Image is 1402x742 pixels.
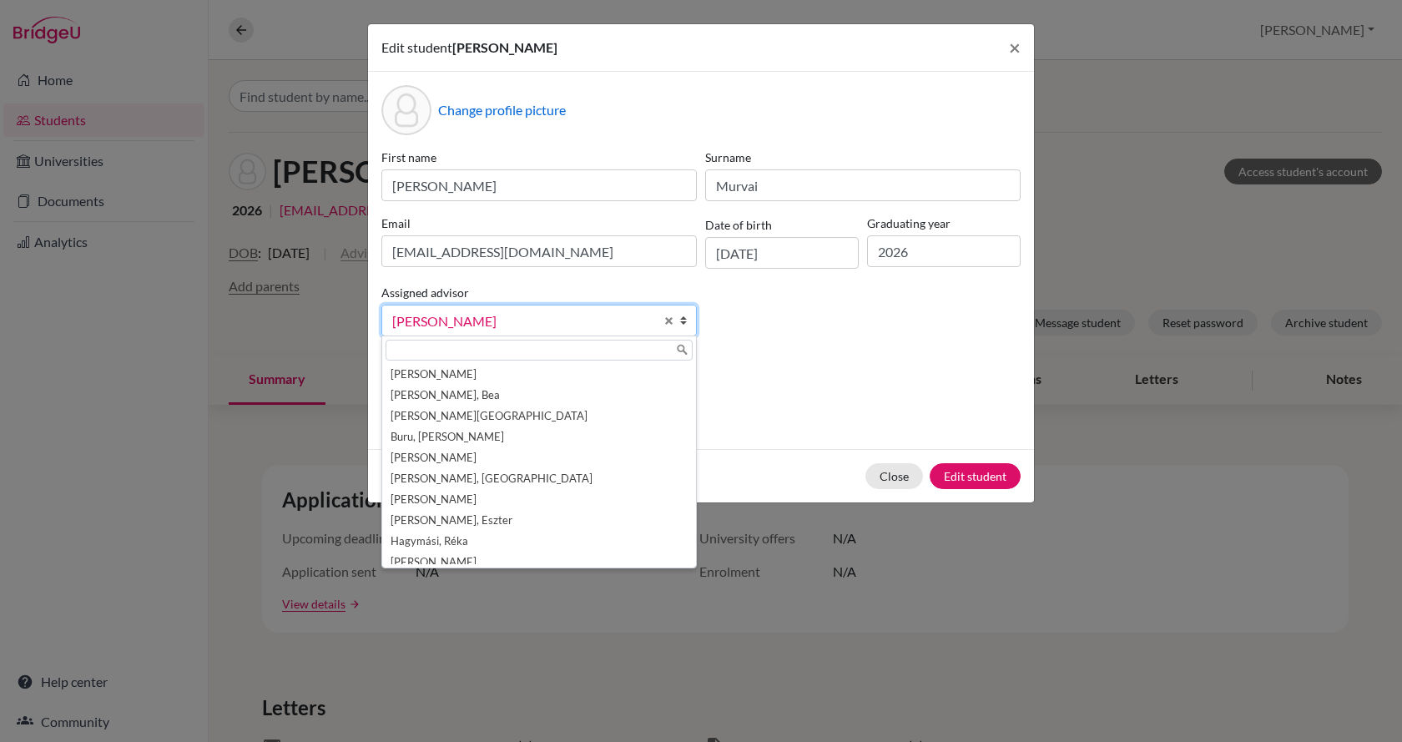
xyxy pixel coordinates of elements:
li: [PERSON_NAME], Eszter [386,510,693,531]
li: [PERSON_NAME][GEOGRAPHIC_DATA] [386,406,693,427]
button: Close [865,463,923,489]
span: × [1009,35,1021,59]
div: Profile picture [381,85,431,135]
li: [PERSON_NAME], [GEOGRAPHIC_DATA] [386,468,693,489]
label: Email [381,215,697,232]
li: [PERSON_NAME] [386,364,693,385]
button: Close [996,24,1034,71]
label: Graduating year [867,215,1021,232]
label: Surname [705,149,1021,166]
label: First name [381,149,697,166]
p: Parents [381,363,1021,383]
button: Edit student [930,463,1021,489]
span: [PERSON_NAME] [392,310,654,332]
input: dd/mm/yyyy [705,237,859,269]
li: [PERSON_NAME], Bea [386,385,693,406]
li: Buru, [PERSON_NAME] [386,427,693,447]
label: Assigned advisor [381,284,469,301]
label: Date of birth [705,216,772,234]
li: [PERSON_NAME] [386,552,693,573]
li: Hagymási, Réka [386,531,693,552]
li: [PERSON_NAME] [386,447,693,468]
span: Edit student [381,39,452,55]
span: [PERSON_NAME] [452,39,557,55]
li: [PERSON_NAME] [386,489,693,510]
